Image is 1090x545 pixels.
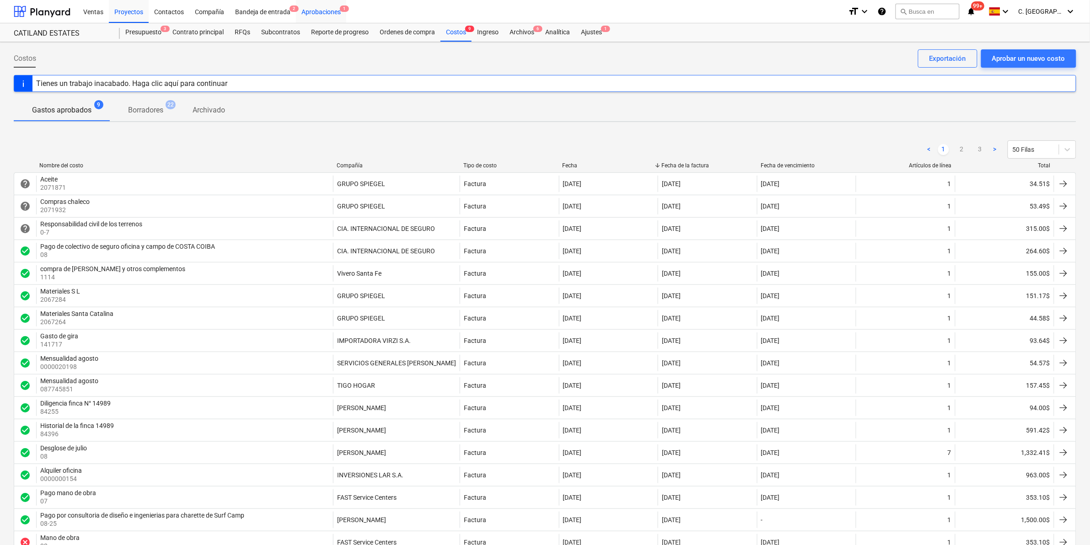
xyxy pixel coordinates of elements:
p: 1114 [40,272,187,282]
div: La factura fue aprobada [20,313,31,324]
div: [PERSON_NAME] [337,404,386,411]
div: [DATE] [662,494,681,501]
div: La factura fue aprobada [20,290,31,301]
span: help [20,201,31,212]
div: [DATE] [563,449,582,456]
a: Page 3 [975,144,986,155]
span: 1 [340,5,349,12]
div: Pago por consultoria de diseño e ingenierias para charette de Surf Camp [40,512,244,519]
p: 08-25 [40,519,246,528]
div: Compras chaleco [40,198,90,205]
div: [DATE] [563,337,582,344]
div: Factura [464,292,486,299]
div: 1 [948,494,951,501]
div: [DATE] [662,247,681,255]
div: Aprobar un nuevo costo [992,53,1065,64]
div: Exportación [929,53,966,64]
i: format_size [848,6,859,17]
div: Analítica [540,23,575,42]
div: [DATE] [563,359,582,367]
div: La factura fue aprobada [20,470,31,481]
div: Factura [464,449,486,456]
div: Historial de la finca 14989 [40,422,114,429]
span: help [20,223,31,234]
div: 155.00$ [955,265,1054,282]
div: [DATE] [761,180,780,187]
span: 9 [465,26,474,32]
div: [DATE] [761,404,780,411]
div: 1 [948,427,951,434]
div: Factura [464,516,486,524]
a: Previous page [924,144,934,155]
i: Base de conocimientos [877,6,886,17]
div: RFQs [229,23,256,42]
div: Total [959,162,1051,169]
div: 1 [948,180,951,187]
div: Vivero Santa Fe [337,270,381,277]
div: [DATE] [563,270,582,277]
span: check_circle [20,246,31,256]
div: 1 [948,359,951,367]
p: 2067284 [40,295,82,304]
span: check_circle [20,492,31,503]
div: 264.60$ [955,243,1054,259]
div: [DATE] [761,494,780,501]
div: 591.42$ [955,422,1054,438]
div: 315.00$ [955,220,1054,237]
p: 2071871 [40,183,66,192]
div: La factura fue aprobada [20,425,31,436]
div: 1 [948,337,951,344]
div: [DATE] [563,315,582,322]
div: [DATE] [761,292,780,299]
div: 7 [948,449,951,456]
button: Aprobar un nuevo costo [981,49,1076,68]
span: 22 [166,100,176,109]
div: Gasto de gira [40,332,78,340]
span: 2 [290,5,299,12]
div: [DATE] [563,382,582,389]
span: check_circle [20,425,31,436]
div: Materiales Santa Catalina [40,310,113,317]
p: 087745851 [40,385,100,394]
div: [DATE] [563,516,582,524]
span: check_circle [20,380,31,391]
p: 08 [40,250,217,259]
div: compra de [PERSON_NAME] y otros complementos [40,265,185,272]
span: 9 [94,100,103,109]
div: Fecha de vencimiento [761,162,853,169]
a: Contrato principal [167,23,229,42]
a: Page 2 [956,144,967,155]
div: GRUPO SPIEGEL [337,292,385,299]
div: 157.45$ [955,377,1054,394]
span: search [900,8,907,15]
span: 1 [601,26,610,32]
div: [DATE] [662,449,681,456]
div: [DATE] [761,225,780,232]
div: [DATE] [662,471,681,479]
div: [DATE] [761,270,780,277]
div: - [761,516,763,524]
div: [DATE] [662,382,681,389]
div: 1 [948,404,951,411]
div: La factura fue aprobada [20,447,31,458]
div: TIGO HOGAR [337,382,375,389]
div: 1 [948,270,951,277]
p: 08 [40,452,89,461]
div: INVERSIONES LAR S.A. [337,471,403,479]
div: Ajustes [575,23,607,42]
div: [DATE] [563,180,582,187]
div: 151.17$ [955,288,1054,304]
div: Reporte de progreso [306,23,374,42]
div: Factura [464,180,486,187]
div: La factura está esperando una aprobación. [20,201,31,212]
span: check_circle [20,514,31,525]
div: Pago de colectivo de seguro oficina y campo de COSTA COIBA [40,243,215,250]
div: Factura [464,247,486,255]
div: [DATE] [563,247,582,255]
div: 1 [948,382,951,389]
div: 1 [948,471,951,479]
div: Archivos [504,23,540,42]
div: [DATE] [563,427,582,434]
i: keyboard_arrow_down [1000,6,1011,17]
div: La factura fue aprobada [20,380,31,391]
